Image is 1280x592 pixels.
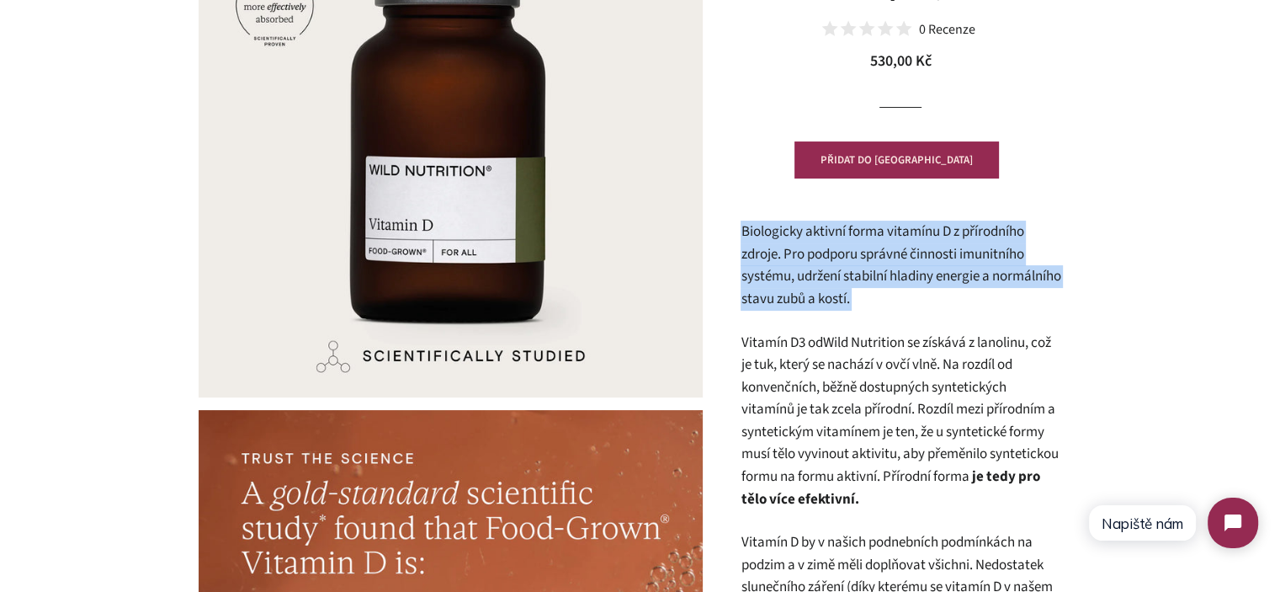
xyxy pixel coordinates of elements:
div: 0 Recenze [919,24,975,35]
span: Biologicky aktivní forma vitamínu D z přírodního zdroje. Pro podporu správné činnosti imunitního ... [741,221,1060,309]
strong: je tedy pro tělo více efektivní. [741,467,1039,509]
iframe: Tidio Chat [1073,483,1272,563]
p: Vitamín D3 od se získává z lanolinu, což je tuk, který se nachází v ovčí vlně. Na rozdíl od konve... [741,332,1060,511]
span: 530,00 Kč [870,51,932,72]
button: PŘIDAT DO [GEOGRAPHIC_DATA] [794,141,999,179]
span: Wild Nutrition [822,333,904,353]
span: PŘIDAT DO [GEOGRAPHIC_DATA] [821,152,973,168]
